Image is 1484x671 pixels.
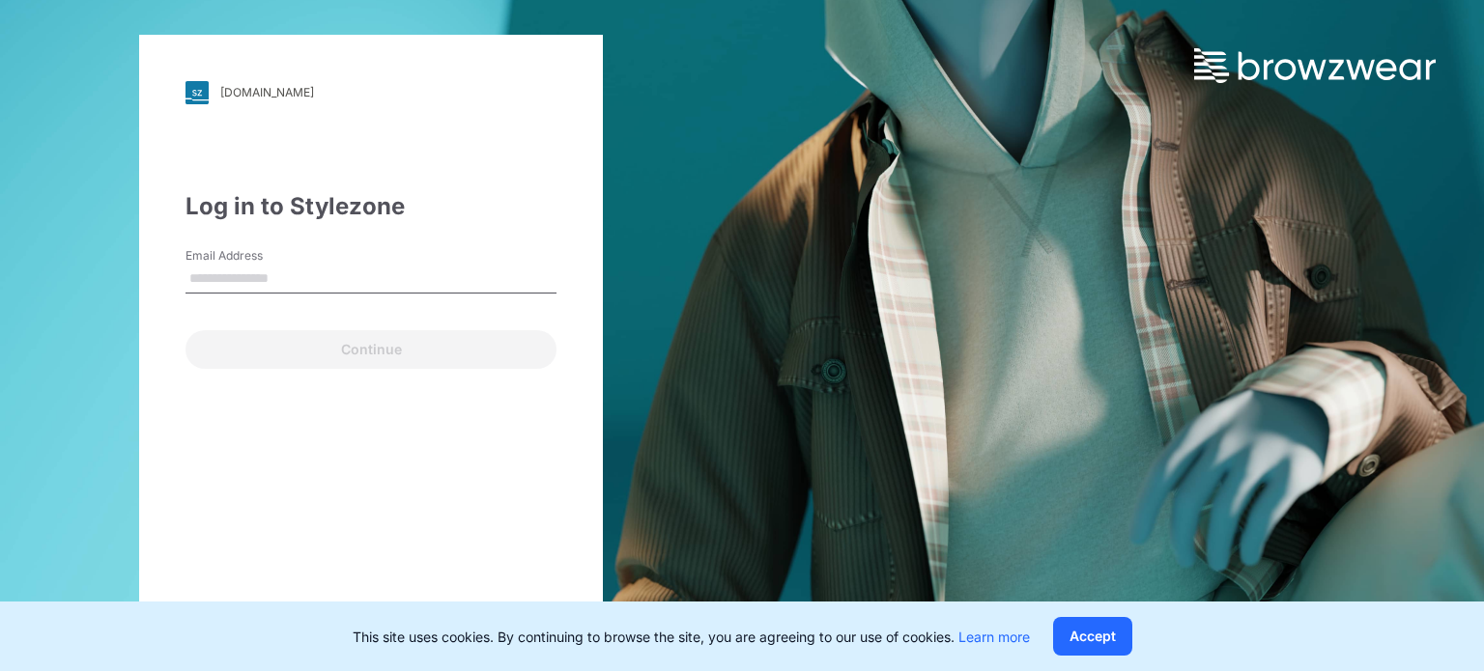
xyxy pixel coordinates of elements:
a: [DOMAIN_NAME] [185,81,556,104]
p: This site uses cookies. By continuing to browse the site, you are agreeing to our use of cookies. [353,627,1030,647]
a: Learn more [958,629,1030,645]
div: Log in to Stylezone [185,189,556,224]
label: Email Address [185,247,321,265]
button: Accept [1053,617,1132,656]
img: browzwear-logo.73288ffb.svg [1194,48,1436,83]
div: [DOMAIN_NAME] [220,85,314,99]
img: svg+xml;base64,PHN2ZyB3aWR0aD0iMjgiIGhlaWdodD0iMjgiIHZpZXdCb3g9IjAgMCAyOCAyOCIgZmlsbD0ibm9uZSIgeG... [185,81,209,104]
